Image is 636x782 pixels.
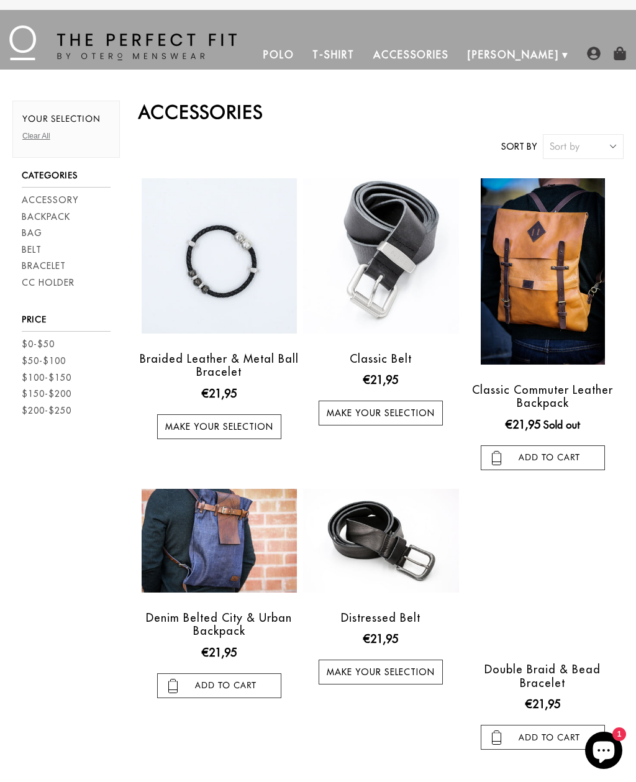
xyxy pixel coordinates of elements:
[139,101,624,123] h2: Accessories
[543,419,580,431] span: Sold out
[22,388,71,401] a: $150-$200
[613,47,627,60] img: shopping-bag-icon.png
[303,40,363,70] a: T-Shirt
[157,414,281,439] a: Make your selection
[22,194,78,207] a: Accessory
[157,673,281,698] input: add to cart
[22,132,50,140] a: Clear All
[22,170,111,188] h3: Categories
[341,611,420,625] a: Distressed Belt
[140,352,299,380] a: Braided Leather & Metal Ball Bracelet
[465,178,620,365] a: leather backpack
[472,383,613,411] a: Classic Commuter Leather Backpack
[350,352,412,366] a: Classic Belt
[22,338,55,351] a: $0-$50
[254,40,304,70] a: Polo
[481,445,605,470] input: add to cart
[202,644,237,661] ins: €21,95
[587,47,601,60] img: user-account-icon.png
[458,40,568,70] a: [PERSON_NAME]
[363,630,398,647] ins: €21,95
[303,489,458,593] img: otero menswear distressed leather belt
[22,276,75,289] a: CC Holder
[22,371,71,384] a: $100-$150
[501,140,537,153] label: Sort by
[202,385,237,402] ins: €21,95
[581,732,626,772] inbox-online-store-chat: Shopify online store chat
[484,662,601,690] a: Double Braid & Bead Bracelet
[363,371,398,388] ins: €21,95
[506,416,540,433] ins: €21,95
[481,725,605,750] input: add to cart
[22,243,42,257] a: Belt
[22,404,71,417] a: $200-$250
[22,114,110,130] h2: Your selection
[525,696,560,712] ins: €21,95
[481,178,605,365] img: leather backpack
[303,178,458,334] img: otero menswear classic black leather belt
[22,260,66,273] a: Bracelet
[364,40,458,70] a: Accessories
[319,401,443,425] a: Make your selection
[22,211,70,224] a: Backpack
[319,660,443,684] a: Make your selection
[9,25,237,60] img: The Perfect Fit - by Otero Menswear - Logo
[146,611,292,639] a: Denim Belted City & Urban Backpack
[465,489,620,644] a: double braided leather bead bracelet
[22,227,42,240] a: Bag
[22,355,66,368] a: $50-$100
[142,178,297,334] img: black braided leather bracelet
[22,314,111,332] h3: Price
[142,489,297,593] img: stylish urban backpack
